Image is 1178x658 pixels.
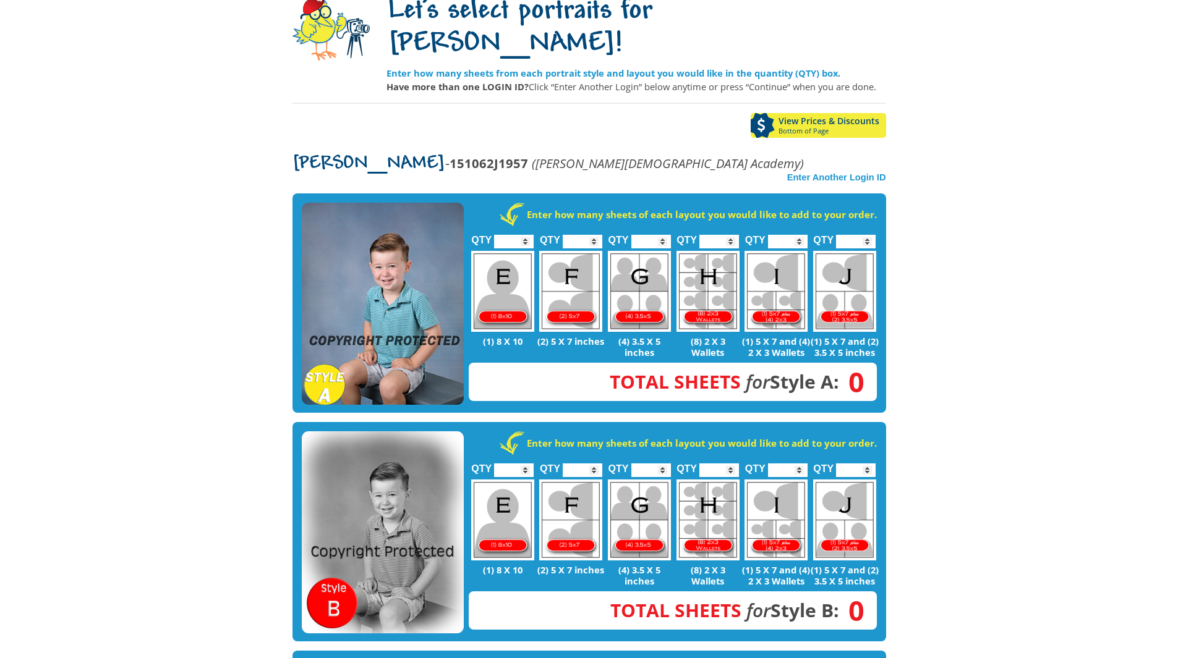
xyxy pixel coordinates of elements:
p: - [292,156,804,171]
label: QTY [540,221,560,251]
label: QTY [745,450,766,480]
img: H [676,251,740,332]
em: ([PERSON_NAME][DEMOGRAPHIC_DATA] Academy) [532,154,804,172]
p: (1) 5 X 7 and (2) 3.5 X 5 inches [811,564,879,586]
p: (1) 8 X 10 [469,564,537,575]
img: STYLE B [302,431,464,634]
img: G [608,479,671,560]
label: QTY [471,221,492,251]
label: QTY [676,221,697,251]
img: G [608,251,671,332]
img: J [813,479,876,560]
p: (2) 5 X 7 inches [537,335,605,347]
em: for [746,597,770,623]
em: for [746,369,770,394]
p: (1) 8 X 10 [469,335,537,347]
span: Bottom of Page [779,127,886,135]
span: 0 [839,375,864,389]
p: (4) 3.5 X 5 inches [605,564,674,586]
img: E [471,479,534,560]
label: QTY [813,221,834,251]
p: Click “Enter Another Login” below anytime or press “Continue” when you are done. [386,80,886,93]
p: (8) 2 X 3 Wallets [673,335,742,358]
strong: Enter how many sheets of each layout you would like to add to your order. [527,208,877,221]
p: (1) 5 X 7 and (4) 2 X 3 Wallets [742,335,811,358]
p: (1) 5 X 7 and (4) 2 X 3 Wallets [742,564,811,586]
img: E [471,251,534,332]
img: J [813,251,876,332]
strong: Enter how many sheets of each layout you would like to add to your order. [527,437,877,449]
img: I [745,479,808,560]
img: H [676,479,740,560]
span: 0 [839,604,864,617]
img: I [745,251,808,332]
strong: 151062J1957 [450,154,528,172]
label: QTY [608,450,629,480]
p: (4) 3.5 X 5 inches [605,335,674,358]
span: Total Sheets [610,369,741,394]
label: QTY [813,450,834,480]
strong: Enter how many sheets from each portrait style and layout you would like in the quantity (QTY) box. [386,67,840,79]
label: QTY [608,221,629,251]
span: Total Sheets [610,597,741,623]
label: QTY [676,450,697,480]
strong: Style B: [610,597,839,623]
p: (2) 5 X 7 inches [537,564,605,575]
img: F [539,479,602,560]
strong: Have more than one LOGIN ID? [386,80,529,93]
a: Enter Another Login ID [787,172,886,182]
img: F [539,251,602,332]
label: QTY [471,450,492,480]
label: QTY [745,221,766,251]
label: QTY [540,450,560,480]
img: STYLE A [302,203,464,405]
span: [PERSON_NAME] [292,154,445,174]
p: (8) 2 X 3 Wallets [673,564,742,586]
strong: Style A: [610,369,839,394]
a: View Prices & DiscountsBottom of Page [751,113,886,138]
p: (1) 5 X 7 and (2) 3.5 X 5 inches [811,335,879,358]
